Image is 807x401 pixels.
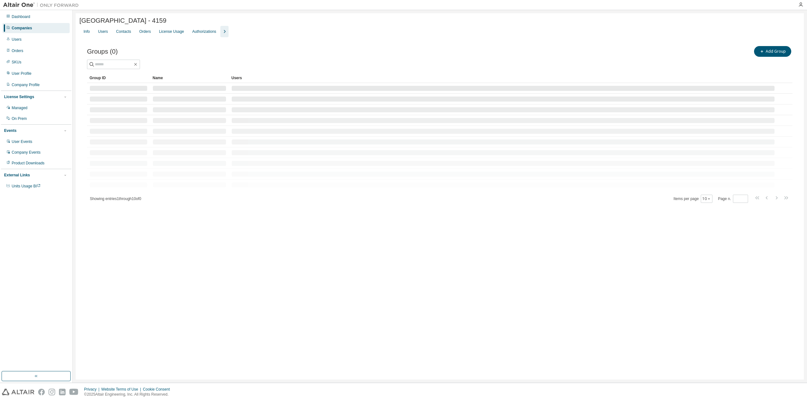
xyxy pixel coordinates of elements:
img: linkedin.svg [59,389,66,395]
div: Info [84,29,90,34]
div: Orders [139,29,151,34]
span: Items per page [674,195,712,203]
span: Showing entries 1 through 10 of 0 [90,197,141,201]
div: User Profile [12,71,32,76]
div: Cookie Consent [143,387,173,392]
div: Company Events [12,150,40,155]
div: Group ID [90,73,148,83]
img: instagram.svg [49,389,55,395]
div: License Settings [4,94,34,99]
img: altair_logo.svg [2,389,34,395]
div: Companies [12,26,32,31]
img: facebook.svg [38,389,45,395]
div: Website Terms of Use [101,387,143,392]
div: Dashboard [12,14,30,19]
div: Users [98,29,108,34]
div: Users [12,37,21,42]
div: External Links [4,173,30,178]
button: Add Group [754,46,791,57]
div: Orders [12,48,23,53]
div: Managed [12,105,27,110]
div: Events [4,128,16,133]
div: On Prem [12,116,27,121]
div: Company Profile [12,82,40,87]
div: Name [153,73,226,83]
div: User Events [12,139,32,144]
span: Units Usage BI [12,184,41,188]
div: Users [231,73,775,83]
span: Page n. [718,195,748,203]
div: Product Downloads [12,161,44,166]
div: Privacy [84,387,101,392]
img: youtube.svg [69,389,78,395]
span: [GEOGRAPHIC_DATA] - 4159 [79,17,166,24]
img: Altair One [3,2,82,8]
div: License Usage [159,29,184,34]
button: 10 [702,196,711,201]
div: Authorizations [192,29,216,34]
span: Groups (0) [87,48,118,55]
p: © 2025 Altair Engineering, Inc. All Rights Reserved. [84,392,174,397]
div: SKUs [12,60,21,65]
div: Contacts [116,29,131,34]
